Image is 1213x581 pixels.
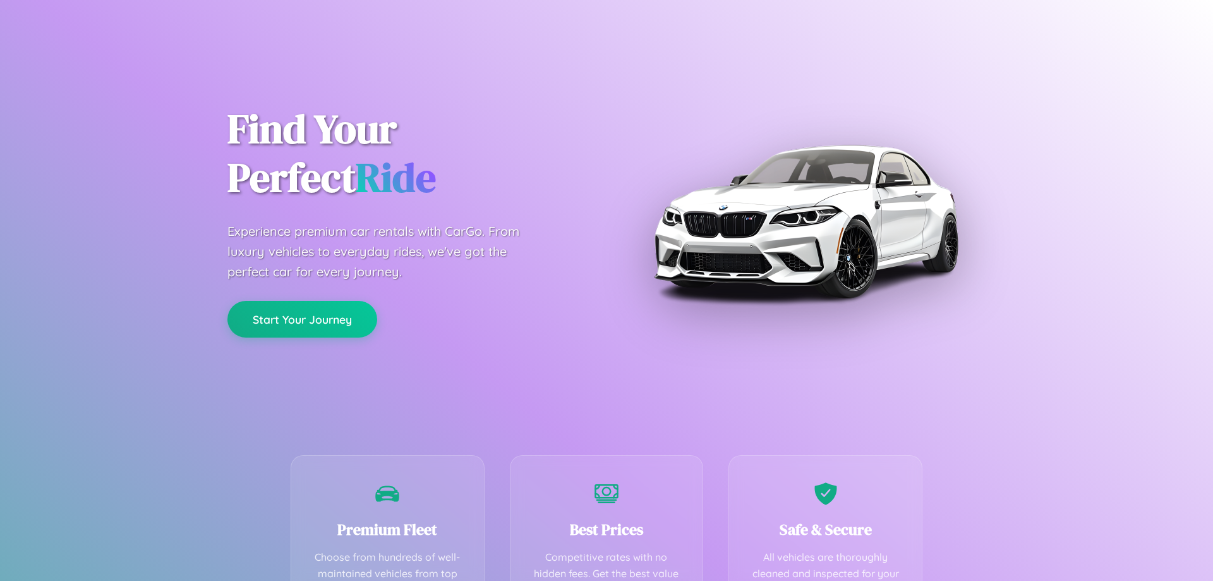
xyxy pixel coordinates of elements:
[748,519,903,540] h3: Safe & Secure
[227,301,377,338] button: Start Your Journey
[356,150,436,205] span: Ride
[227,105,588,202] h1: Find Your Perfect
[227,221,543,282] p: Experience premium car rentals with CarGo. From luxury vehicles to everyday rides, we've got the ...
[310,519,465,540] h3: Premium Fleet
[529,519,684,540] h3: Best Prices
[648,63,963,379] img: Premium BMW car rental vehicle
